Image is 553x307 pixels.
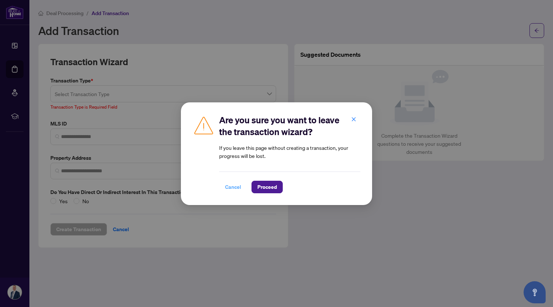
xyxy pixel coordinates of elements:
[219,181,247,193] button: Cancel
[225,181,241,193] span: Cancel
[257,181,277,193] span: Proceed
[251,181,283,193] button: Proceed
[219,114,360,138] h2: Are you sure you want to leave the transaction wizard?
[351,117,356,122] span: close
[524,281,546,303] button: Open asap
[219,144,360,160] article: If you leave this page without creating a transaction, your progress will be lost.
